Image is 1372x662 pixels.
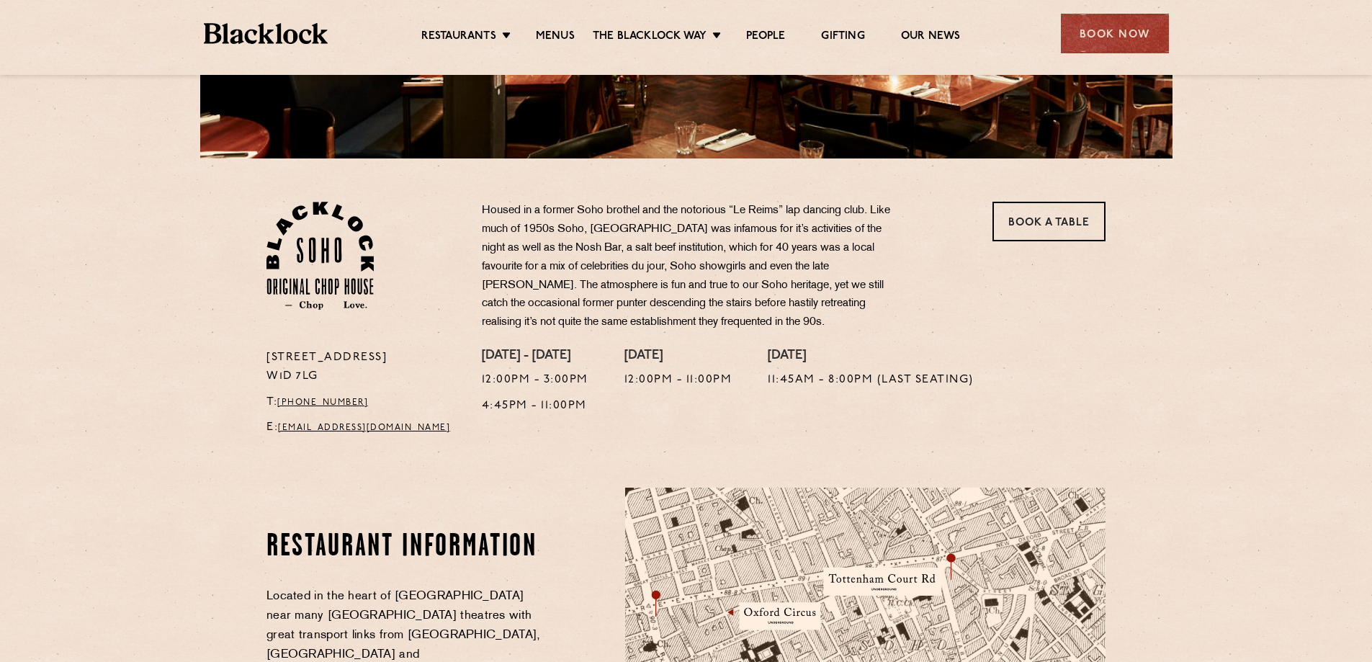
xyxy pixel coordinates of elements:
p: [STREET_ADDRESS] W1D 7LG [266,349,460,386]
p: Housed in a former Soho brothel and the notorious “Le Reims” lap dancing club. Like much of 1950s... [482,202,907,332]
p: 4:45pm - 11:00pm [482,397,588,416]
a: Gifting [821,30,864,45]
a: People [746,30,785,45]
h4: [DATE] [624,349,732,364]
img: Soho-stamp-default.svg [266,202,374,310]
a: Restaurants [421,30,496,45]
p: E: [266,419,460,437]
a: The Blacklock Way [593,30,707,45]
p: 12:00pm - 11:00pm [624,371,732,390]
a: Menus [536,30,575,45]
h2: Restaurant information [266,529,542,565]
h4: [DATE] - [DATE] [482,349,588,364]
h4: [DATE] [768,349,974,364]
p: 11:45am - 8:00pm (Last seating) [768,371,974,390]
a: Our News [901,30,961,45]
a: Book a Table [992,202,1106,241]
p: T: [266,393,460,412]
img: BL_Textured_Logo-footer-cropped.svg [204,23,328,44]
a: [PHONE_NUMBER] [277,398,368,407]
a: [EMAIL_ADDRESS][DOMAIN_NAME] [278,424,450,432]
div: Book Now [1061,14,1169,53]
p: 12:00pm - 3:00pm [482,371,588,390]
